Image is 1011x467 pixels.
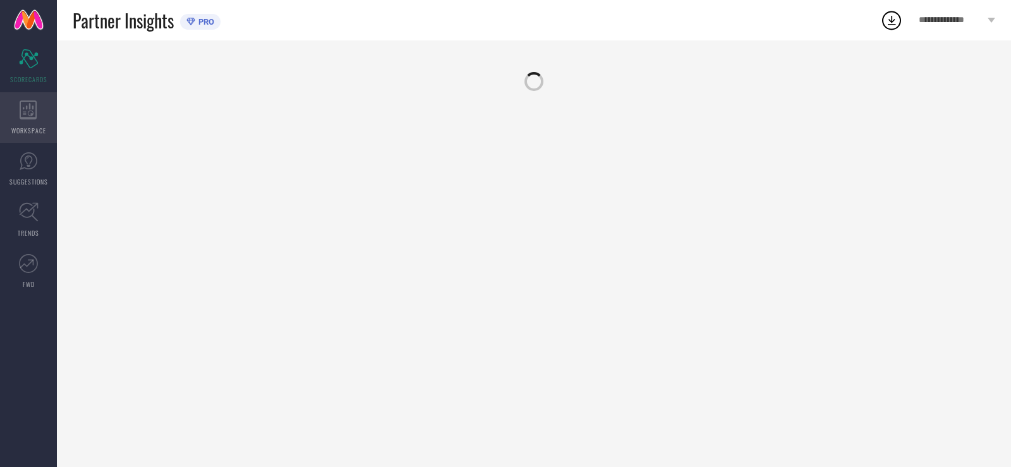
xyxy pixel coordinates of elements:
[10,75,47,84] span: SCORECARDS
[73,8,174,33] span: Partner Insights
[880,9,903,32] div: Open download list
[195,17,214,27] span: PRO
[11,126,46,135] span: WORKSPACE
[23,279,35,289] span: FWD
[18,228,39,238] span: TRENDS
[9,177,48,186] span: SUGGESTIONS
